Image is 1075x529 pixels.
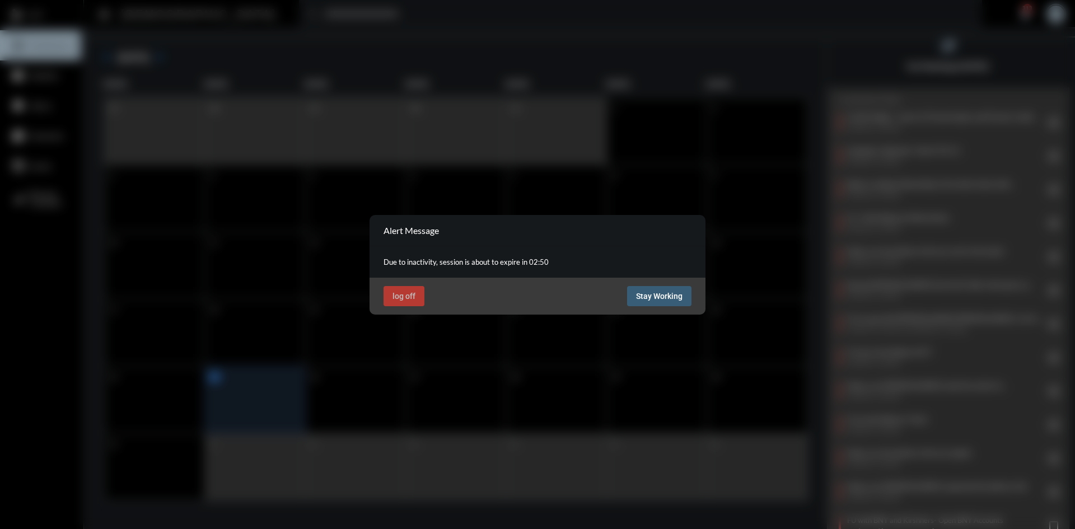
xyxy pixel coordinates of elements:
span: Stay Working [636,292,683,301]
p: Due to inactivity, session is about to expire in 02:50 [384,258,691,266]
button: Stay Working [627,286,691,306]
span: log off [392,292,415,301]
button: log off [384,286,424,306]
h2: Alert Message [384,225,439,236]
